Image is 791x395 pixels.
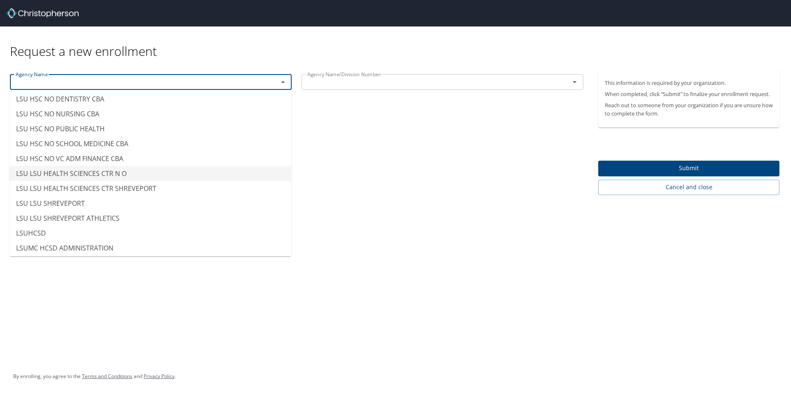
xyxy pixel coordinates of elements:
p: Reach out to someone from your organization if you are unsure how to complete the form. [605,101,773,117]
li: LSUMC [PERSON_NAME] REGIONAL MED CENTR [10,255,291,270]
li: LSUHCSD [10,226,291,241]
a: Privacy Policy [144,373,175,380]
li: LSU LSU SHREVEPORT ATHLETICS [10,211,291,226]
button: Open [569,76,580,88]
p: This information is required by your organization. [605,79,773,87]
li: LSUMC HCSD ADMINISTRATION [10,241,291,255]
li: LSU HSC NO PUBLIC HEALTH [10,121,291,136]
div: By enrolling, you agree to the and . [13,366,176,387]
button: Submit [598,161,779,177]
li: LSU LSU SHREVEPORT [10,196,291,211]
li: LSU HSC NO NURSING CBA [10,106,291,121]
button: Close [277,76,289,88]
li: LSU HSC NO SCHOOL MEDICINE CBA [10,136,291,151]
li: LSU LSU HEALTH SCIENCES CTR N O [10,166,291,181]
li: LSU HSC NO VC ADM FINANCE CBA [10,151,291,166]
p: When completed, click “Submit” to finalize your enrollment request. [605,90,773,98]
button: Cancel and close [598,180,779,195]
li: LSU LSU HEALTH SCIENCES CTR SHREVEPORT [10,181,291,196]
span: Submit [605,163,773,173]
div: Request a new enrollment [10,26,786,59]
img: cbt logo [7,8,79,18]
li: LSU HSC NO DENTISTRY CBA [10,92,291,106]
a: Terms and Conditions [82,373,132,380]
span: Cancel and close [605,182,773,193]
